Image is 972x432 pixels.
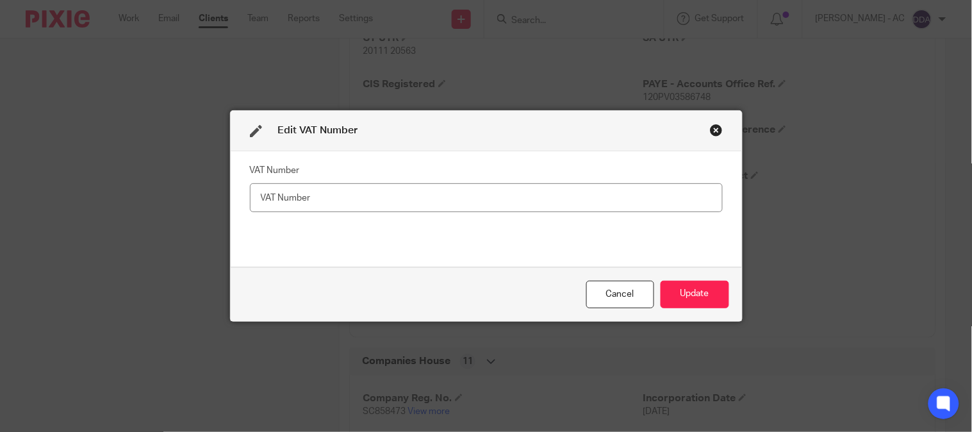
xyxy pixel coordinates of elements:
[710,124,723,137] div: Close this dialog window
[250,183,723,212] input: VAT Number
[250,164,300,177] label: VAT Number
[278,125,358,135] span: Edit VAT Number
[586,281,654,308] div: Close this dialog window
[661,281,729,308] button: Update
